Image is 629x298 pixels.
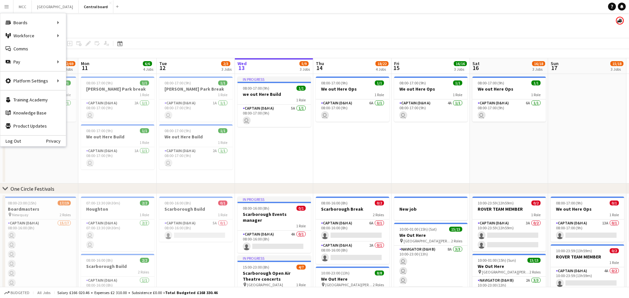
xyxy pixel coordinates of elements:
span: 2 Roles [138,270,149,274]
span: 15/15 [527,258,541,263]
app-user-avatar: Henrietta Hovanyecz [616,17,624,25]
div: 10:00-23:59 (13h59m)0/2ROVER TEAM MEMBER1 RoleCaptain (D&H A)3A0/210:00-23:59 (13h59m) [472,197,546,251]
span: 1 Role [218,140,227,145]
app-job-card: 08:00-17:00 (9h)0/1We out Here Ops1 RoleCaptain (D&H A)13A0/108:00-17:00 (9h) [551,197,624,242]
span: 08:00-17:00 (9h) [86,128,113,133]
span: Thu [316,61,324,66]
h3: Scarborough Events manager [238,211,311,223]
span: 4/7 [296,265,306,270]
span: 12 [158,64,167,72]
a: Knowledge Base [0,106,66,119]
span: 1 Role [531,92,541,97]
span: Sat [472,61,480,66]
span: 1/1 [218,80,227,85]
h3: ROVER TEAM MEMBER [551,254,624,260]
h3: We out Here Ops [551,206,624,212]
a: Product Updates [0,119,66,132]
span: 14 [315,64,324,72]
app-job-card: 08:00-23:00 (15h)17/19Boardmasters Newquay2 RolesCaptain (D&H A)15/1708:00-16:00 (8h) [3,197,76,293]
app-job-card: 08:00-17:00 (9h)1/1We out Here Ops1 RoleCaptain (D&H A)4A1/108:00-17:00 (9h) [394,77,467,122]
app-job-card: 08:00-17:00 (9h)1/1We out Here Build1 RoleCaptain (D&H A)2A1/108:00-17:00 (9h) [159,124,233,169]
span: 0/2 [375,201,384,205]
a: Training Academy [0,93,66,106]
div: Platform Settings [0,74,66,87]
app-card-role: Captain (D&H A)6A1/108:00-17:00 (9h) [472,99,546,122]
h3: We out Here Build [81,134,154,140]
span: 1 Role [140,92,149,97]
app-card-role: Captain (D&H A)2/207:00-13:30 (6h30m) [81,219,154,251]
div: 4 Jobs [143,67,153,72]
app-job-card: 08:00-17:00 (9h)1/1We out Here Ops1 RoleCaptain (D&H A)6A1/108:00-17:00 (9h) [472,77,546,122]
h3: We Out Here [394,232,467,238]
span: Sun [551,61,559,66]
div: Pay [0,55,66,68]
div: Boards [0,16,66,29]
h3: [PERSON_NAME] Park Break [159,86,233,92]
button: Central board [79,0,113,13]
span: 18/22 [375,61,389,66]
span: 08:00-17:00 (9h) [164,80,191,85]
span: 08:00-17:00 (9h) [399,80,426,85]
span: 08:00-17:00 (9h) [86,80,113,85]
app-job-card: New job [394,197,467,220]
span: 1 Role [374,92,384,97]
app-card-role: Captain (D&H A)1A1/108:00-17:00 (9h) [159,99,233,122]
span: 08:00-17:00 (9h) [478,80,504,85]
span: [GEOGRAPHIC_DATA][PERSON_NAME] [GEOGRAPHIC_DATA] [404,238,451,243]
span: 10:00-23:00 (13h) [321,271,350,275]
span: 1 Role [140,140,149,145]
app-card-role: Navigator (D&H B)8A3/310:00-23:00 (13h) [394,246,467,287]
span: 2 Roles [60,212,71,217]
span: 08:00-16:00 (8h) [321,201,348,205]
div: Salary £166 020.46 + Expenses £2 310.00 + Subsistence £0.00 = [57,290,218,295]
span: 1/1 [140,128,149,133]
div: 3 Jobs [532,67,545,72]
span: 08:00-23:00 (15h) [8,201,36,205]
div: In progress [238,77,311,82]
span: 10:00-01:00 (15h) (Sat) [399,227,437,232]
span: 1 Role [453,92,462,97]
span: 08:00-17:00 (9h) [321,80,348,85]
app-card-role: Captain (D&H A)2A1/108:00-17:00 (9h) [159,147,233,169]
span: 2/2 [140,258,149,263]
span: 2 Roles [373,212,384,217]
app-job-card: 08:00-16:00 (8h)0/2Scarborough Break2 RolesCaptain (D&H A)6A0/108:00-16:00 (8h) Captain (D&H A)2A... [316,197,389,264]
div: One Circle Festivals [10,185,54,192]
span: 11 [80,64,89,72]
span: 2 Roles [529,270,541,274]
div: In progress [238,255,311,261]
span: Mon [81,61,89,66]
span: 8/8 [375,271,384,275]
h3: We out Here Build [159,134,233,140]
div: 4 Jobs [376,67,388,72]
app-job-card: 08:00-17:00 (9h)1/1[PERSON_NAME] Park break1 RoleCaptain (D&H A)2A1/108:00-17:00 (9h) [81,77,154,122]
h3: Houghton [81,206,154,212]
h3: New job [394,206,467,212]
a: Privacy [46,138,66,144]
app-job-card: In progress08:00-17:00 (9h)1/1we out Here Build1 RoleCaptain (D&H A)5A1/108:00-17:00 (9h) [238,77,311,127]
h3: We Out Here [472,263,546,269]
span: 08:00-17:00 (9h) [556,201,582,205]
span: Fri [394,61,399,66]
span: 1 Role [296,97,306,102]
span: 1/1 [453,80,462,85]
span: 2 Roles [373,282,384,287]
div: Workforce [0,29,66,42]
app-job-card: 08:00-17:00 (9h)1/1We out Here Ops1 RoleCaptain (D&H A)6A1/108:00-17:00 (9h) [316,77,389,122]
span: 0/1 [218,201,227,205]
div: In progress08:00-16:00 (8h)0/1Scarborough Events manager1 RoleCaptain (D&H A)4A0/108:00-16:00 (8h) [238,197,311,253]
span: 1/1 [140,80,149,85]
span: 1/1 [375,80,384,85]
span: 08:00-17:00 (9h) [243,86,269,91]
span: 10:00-01:00 (15h) (Sun) [478,258,516,263]
h3: Scarborough Build [159,206,233,212]
span: 15:00-23:00 (8h) [243,265,269,270]
div: In progress [238,197,311,202]
h3: we out Here Build [238,91,311,97]
div: 6 Jobs [63,67,75,72]
span: 17/19 [58,201,71,205]
app-job-card: 08:00-17:00 (9h)1/1We out Here Build1 RoleCaptain (D&H A)1A1/108:00-17:00 (9h) [81,124,154,169]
